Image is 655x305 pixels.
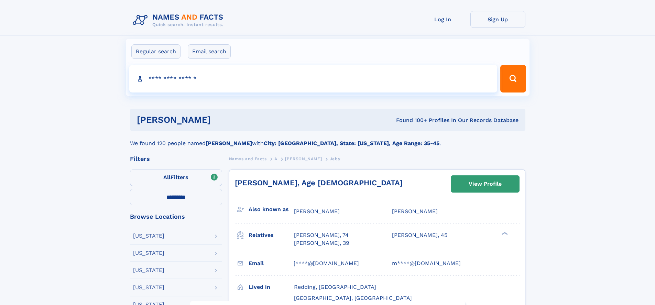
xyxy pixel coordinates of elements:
span: A [274,156,277,161]
a: Log In [415,11,470,28]
h3: Lived in [249,281,294,293]
span: All [163,174,171,181]
h3: Also known as [249,204,294,215]
a: View Profile [451,176,519,192]
label: Filters [130,170,222,186]
div: [US_STATE] [133,250,164,256]
span: [PERSON_NAME] [392,208,438,215]
div: We found 120 people named with . [130,131,525,148]
span: Jeby [330,156,340,161]
label: Email search [188,44,231,59]
b: City: [GEOGRAPHIC_DATA], State: [US_STATE], Age Range: 35-45 [264,140,439,146]
h1: [PERSON_NAME] [137,116,304,124]
span: [PERSON_NAME] [294,208,340,215]
a: Sign Up [470,11,525,28]
label: Regular search [131,44,181,59]
a: [PERSON_NAME], 39 [294,239,349,247]
h3: Email [249,258,294,269]
a: [PERSON_NAME] [285,154,322,163]
a: Names and Facts [229,154,267,163]
a: A [274,154,277,163]
b: [PERSON_NAME] [206,140,252,146]
input: search input [129,65,498,92]
button: Search Button [500,65,526,92]
span: [GEOGRAPHIC_DATA], [GEOGRAPHIC_DATA] [294,295,412,301]
a: [PERSON_NAME], 74 [294,231,349,239]
div: ❯ [500,231,508,236]
div: [US_STATE] [133,268,164,273]
div: Found 100+ Profiles In Our Records Database [303,117,518,124]
div: Browse Locations [130,214,222,220]
span: Redding, [GEOGRAPHIC_DATA] [294,284,376,290]
div: Filters [130,156,222,162]
div: View Profile [469,176,502,192]
div: [US_STATE] [133,233,164,239]
span: [PERSON_NAME] [285,156,322,161]
img: Logo Names and Facts [130,11,229,30]
div: [US_STATE] [133,285,164,290]
a: [PERSON_NAME], 45 [392,231,447,239]
a: [PERSON_NAME], Age [DEMOGRAPHIC_DATA] [235,178,403,187]
h3: Relatives [249,229,294,241]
